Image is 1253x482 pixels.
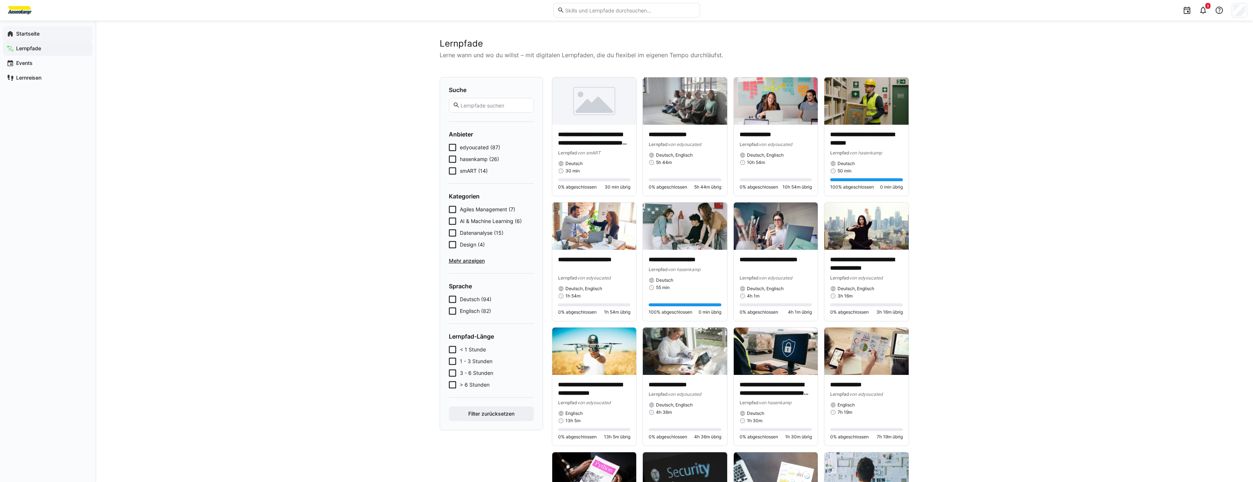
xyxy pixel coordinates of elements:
[656,160,672,165] span: 5h 44m
[604,434,630,440] span: 13h 5m übrig
[830,275,849,281] span: Lernpfad
[558,309,597,315] span: 0% abgeschlossen
[830,184,874,190] span: 100% abgeschlossen
[880,184,903,190] span: 0 min übrig
[449,86,534,94] h4: Suche
[740,434,778,440] span: 0% abgeschlossen
[577,150,601,156] span: von smART
[668,267,700,272] span: von hasenkamp
[694,184,721,190] span: 5h 44m übrig
[558,400,577,405] span: Lernpfad
[759,400,791,405] span: von hasenkamp
[605,184,630,190] span: 30 min übrig
[604,309,630,315] span: 1h 54m übrig
[449,282,534,290] h4: Sprache
[656,409,672,415] span: 4h 36m
[440,51,909,59] p: Lerne wann und wo du willst – mit digitalen Lernpfaden, die du flexibel im eigenen Tempo durchläu...
[830,309,869,315] span: 0% abgeschlossen
[656,277,673,283] span: Deutsch
[460,229,503,237] span: Datenanalyse (15)
[747,410,764,416] span: Deutsch
[449,333,534,340] h4: Lernpfad-Länge
[747,152,784,158] span: Deutsch, Englisch
[838,161,855,167] span: Deutsch
[656,285,670,291] span: 55 min
[740,275,759,281] span: Lernpfad
[649,391,668,397] span: Lernpfad
[565,286,602,292] span: Deutsch, Englisch
[824,328,909,375] img: image
[694,434,721,440] span: 4h 36m übrig
[783,184,812,190] span: 10h 54m übrig
[788,309,812,315] span: 4h 1m übrig
[577,275,611,281] span: von edyoucated
[460,369,493,377] span: 3 - 6 Stunden
[734,202,818,250] img: image
[460,241,485,248] span: Design (4)
[747,160,765,165] span: 10h 54m
[734,328,818,375] img: image
[838,409,852,415] span: 7h 19m
[649,184,687,190] span: 0% abgeschlossen
[460,167,488,175] span: smART (14)
[649,309,692,315] span: 100% abgeschlossen
[830,434,869,440] span: 0% abgeschlossen
[577,400,611,405] span: von edyoucated
[460,102,530,109] input: Lernpfade suchen
[740,309,778,315] span: 0% abgeschlossen
[785,434,812,440] span: 1h 30m übrig
[565,161,583,167] span: Deutsch
[460,296,491,303] span: Deutsch (94)
[734,77,818,125] img: image
[565,168,580,174] span: 30 min
[747,293,759,299] span: 4h 1m
[643,328,727,375] img: image
[649,434,687,440] span: 0% abgeschlossen
[849,391,883,397] span: von edyoucated
[552,328,637,375] img: image
[643,77,727,125] img: image
[467,410,516,417] span: Filter zurücksetzen
[460,144,500,151] span: edyoucated (87)
[849,275,883,281] span: von edyoucated
[740,400,759,405] span: Lernpfad
[824,202,909,250] img: image
[747,286,784,292] span: Deutsch, Englisch
[558,434,597,440] span: 0% abgeschlossen
[460,346,486,353] span: < 1 Stunde
[449,257,534,264] span: Mehr anzeigen
[740,184,778,190] span: 0% abgeschlossen
[849,150,882,156] span: von hasenkamp
[565,293,580,299] span: 1h 54m
[759,142,792,147] span: von edyoucated
[649,267,668,272] span: Lernpfad
[656,152,693,158] span: Deutsch, Englisch
[877,434,903,440] span: 7h 19m übrig
[440,38,909,49] h2: Lernpfade
[449,406,534,421] button: Filter zurücksetzen
[830,150,849,156] span: Lernpfad
[838,402,855,408] span: Englisch
[838,293,853,299] span: 3h 16m
[460,358,492,365] span: 1 - 3 Stunden
[740,142,759,147] span: Lernpfad
[759,275,792,281] span: von edyoucated
[558,150,577,156] span: Lernpfad
[460,156,499,163] span: hasenkamp (26)
[558,275,577,281] span: Lernpfad
[876,309,903,315] span: 3h 16m übrig
[552,202,637,250] img: image
[824,77,909,125] img: image
[564,7,696,14] input: Skills und Lernpfade durchsuchen…
[449,131,534,138] h4: Anbieter
[449,193,534,200] h4: Kategorien
[1207,4,1209,8] span: 9
[838,286,874,292] span: Deutsch, Englisch
[558,184,597,190] span: 0% abgeschlossen
[649,142,668,147] span: Lernpfad
[460,206,515,213] span: Agiles Management (7)
[747,418,762,424] span: 1h 30m
[565,410,583,416] span: Englisch
[830,391,849,397] span: Lernpfad
[699,309,721,315] span: 0 min übrig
